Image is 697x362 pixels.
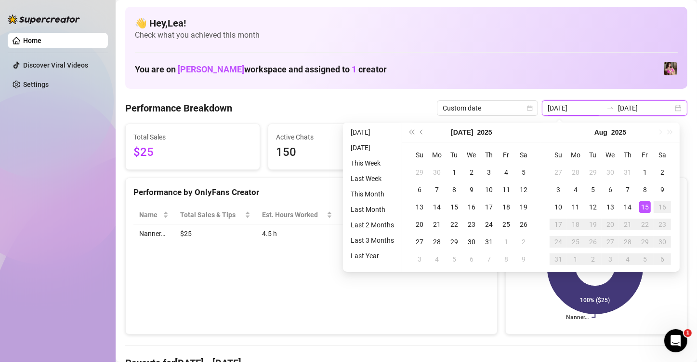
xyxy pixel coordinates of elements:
td: $5.56 [338,224,400,243]
div: 31 [483,236,495,248]
th: Name [133,206,174,224]
div: 28 [570,167,581,178]
div: 25 [500,219,512,230]
td: 2025-08-09 [654,181,671,198]
div: 1 [500,236,512,248]
div: 14 [622,201,633,213]
div: 24 [483,219,495,230]
td: 2025-07-20 [411,216,428,233]
div: 4 [431,253,443,265]
td: 2025-08-07 [619,181,636,198]
th: We [463,146,480,164]
td: 2025-08-17 [550,216,567,233]
div: 5 [518,167,529,178]
td: 2025-07-08 [446,181,463,198]
td: 2025-06-29 [411,164,428,181]
div: 8 [639,184,651,195]
th: Mo [567,146,584,164]
td: 2025-08-18 [567,216,584,233]
td: 2025-07-28 [428,233,446,251]
div: 28 [431,236,443,248]
td: 2025-07-30 [602,164,619,181]
div: 1 [570,253,581,265]
div: 3 [605,253,616,265]
td: 2025-07-21 [428,216,446,233]
div: 19 [518,201,529,213]
td: 2025-08-07 [480,251,498,268]
span: to [606,104,614,112]
td: 2025-07-27 [411,233,428,251]
div: 10 [483,184,495,195]
div: 5 [448,253,460,265]
td: 2025-07-05 [515,164,532,181]
td: 2025-08-19 [584,216,602,233]
td: 2025-08-11 [567,198,584,216]
td: 2025-09-03 [602,251,619,268]
div: 12 [518,184,529,195]
div: 30 [431,167,443,178]
td: 2025-07-30 [463,233,480,251]
td: 2025-08-28 [619,233,636,251]
span: Active Chats [276,132,395,142]
div: 25 [570,236,581,248]
div: Est. Hours Worked [262,209,325,220]
a: Discover Viral Videos [23,61,88,69]
td: 2025-06-30 [428,164,446,181]
div: 5 [639,253,651,265]
div: 2 [657,167,668,178]
td: 2025-08-13 [602,198,619,216]
input: Start date [548,103,603,113]
td: 2025-08-26 [584,233,602,251]
div: 15 [639,201,651,213]
div: 22 [639,219,651,230]
td: 2025-07-22 [446,216,463,233]
th: Tu [446,146,463,164]
div: 24 [552,236,564,248]
td: 2025-07-15 [446,198,463,216]
td: 2025-07-07 [428,181,446,198]
td: 2025-08-22 [636,216,654,233]
td: 2025-07-06 [411,181,428,198]
input: End date [618,103,673,113]
th: Tu [584,146,602,164]
li: This Week [347,157,398,169]
td: 2025-08-02 [515,233,532,251]
button: Choose a month [594,123,607,142]
td: 2025-08-12 [584,198,602,216]
td: 2025-08-01 [636,164,654,181]
div: Performance by OnlyFans Creator [133,186,489,199]
td: 2025-08-21 [619,216,636,233]
div: 4 [622,253,633,265]
td: 2025-08-05 [446,251,463,268]
button: Choose a year [611,123,626,142]
td: 2025-08-24 [550,233,567,251]
div: 6 [466,253,477,265]
td: 2025-07-29 [446,233,463,251]
td: 2025-07-31 [619,164,636,181]
a: Settings [23,81,49,88]
li: This Month [347,188,398,200]
div: 18 [570,219,581,230]
li: Last 2 Months [347,219,398,231]
td: 2025-09-04 [619,251,636,268]
div: 20 [414,219,425,230]
td: 2025-08-23 [654,216,671,233]
th: Su [411,146,428,164]
td: 2025-07-04 [498,164,515,181]
div: 16 [466,201,477,213]
div: 6 [657,253,668,265]
div: 31 [552,253,564,265]
td: 2025-07-25 [498,216,515,233]
div: 9 [518,253,529,265]
div: 10 [552,201,564,213]
img: Nanner [664,62,677,75]
li: Last Week [347,173,398,184]
th: Fr [636,146,654,164]
button: Choose a year [477,123,492,142]
td: 2025-08-31 [550,251,567,268]
span: Custom date [443,101,532,115]
div: 6 [605,184,616,195]
div: 7 [431,184,443,195]
div: 5 [587,184,599,195]
div: 28 [622,236,633,248]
